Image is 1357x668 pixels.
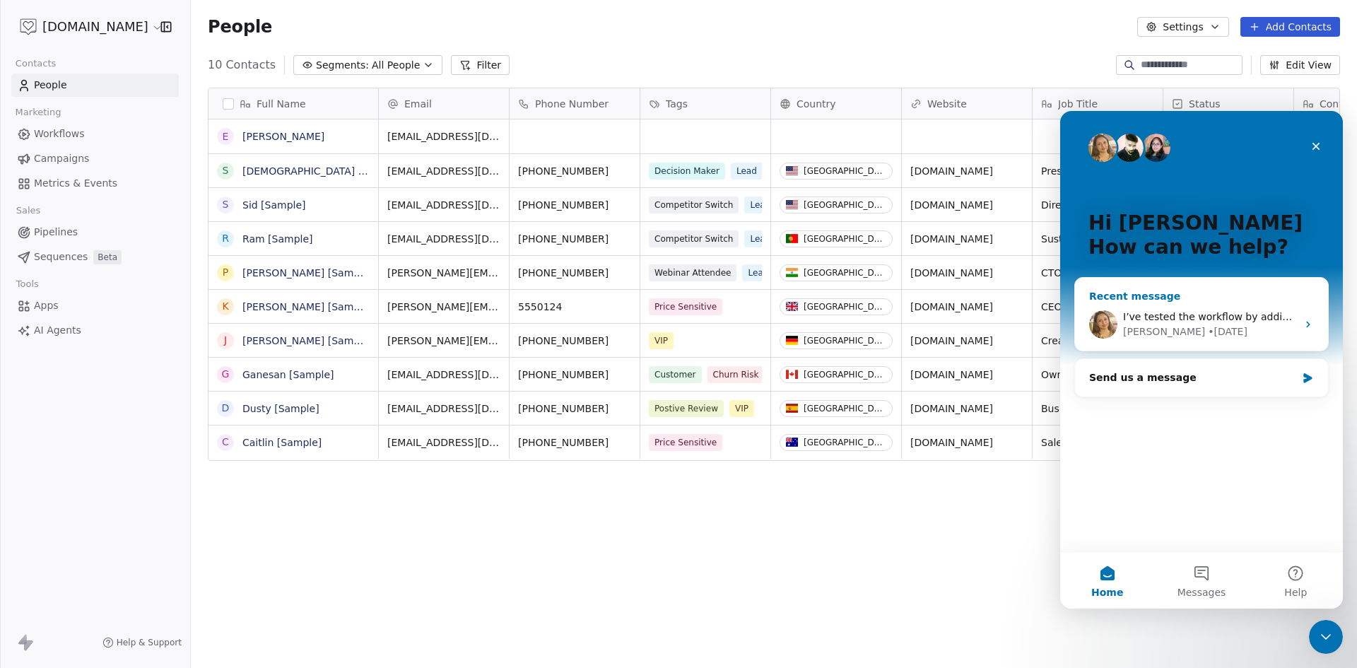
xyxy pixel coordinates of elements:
span: [PHONE_NUMBER] [518,334,631,348]
div: R [222,231,229,246]
iframe: Intercom live chat [1060,111,1343,609]
div: Status [1163,88,1293,119]
a: Campaigns [11,147,179,170]
a: [DOMAIN_NAME] [910,267,993,279]
span: [EMAIL_ADDRESS][DOMAIN_NAME] [387,435,500,450]
div: Tags [640,88,770,119]
span: Apps [34,298,59,313]
span: Workflows [34,127,85,141]
button: Filter [451,55,510,75]
a: Workflows [11,122,179,146]
a: [DOMAIN_NAME] [910,301,993,312]
span: Country [797,97,836,111]
a: Metrics & Events [11,172,179,195]
span: Director of Operations [1041,198,1154,212]
a: Pipelines [11,221,179,244]
a: Ganesan [Sample] [242,369,334,380]
span: Business Consultant [1041,402,1154,416]
div: Phone Number [510,88,640,119]
a: [PERSON_NAME] [Sample] [242,301,372,312]
span: [EMAIL_ADDRESS][DOMAIN_NAME] [387,402,500,416]
span: [EMAIL_ADDRESS][DOMAIN_NAME] [387,232,500,246]
span: Competitor Switch [649,230,739,247]
span: People [208,16,272,37]
button: Messages [94,441,188,498]
span: [PERSON_NAME][EMAIL_ADDRESS][DOMAIN_NAME] [387,334,500,348]
span: 5550124 [518,300,631,314]
div: [GEOGRAPHIC_DATA] [804,234,886,244]
span: Contacts [9,53,62,74]
span: AI Agents [34,323,81,338]
div: Job Title [1033,88,1163,119]
span: All People [372,58,420,73]
div: Send us a message [14,247,269,286]
span: Sustainability Head [1041,232,1154,246]
a: Apps [11,294,179,317]
span: Beta [93,250,122,264]
div: [GEOGRAPHIC_DATA] [804,200,886,210]
span: Help & Support [117,637,182,648]
span: Price Sensitive [649,298,722,315]
span: Metrics & Events [34,176,117,191]
a: SequencesBeta [11,245,179,269]
span: Sequences [34,250,88,264]
span: Marketing [9,102,67,123]
div: Country [771,88,901,119]
div: [GEOGRAPHIC_DATA] [804,404,886,414]
span: VIP [649,332,674,349]
span: [EMAIL_ADDRESS][DOMAIN_NAME] [387,129,500,143]
span: [PHONE_NUMBER] [518,402,631,416]
img: ContentInspires.com%20Icon.png [20,18,37,35]
div: J [224,333,227,348]
button: Help [189,441,283,498]
a: AI Agents [11,319,179,342]
span: CEO [1041,300,1154,314]
span: [PERSON_NAME][EMAIL_ADDRESS][DOMAIN_NAME] [387,300,500,314]
div: E [223,129,229,144]
div: Send us a message [29,259,236,274]
div: [GEOGRAPHIC_DATA] [804,336,886,346]
div: Close [243,23,269,48]
span: Churn Risk [707,366,765,383]
a: [DOMAIN_NAME] [910,335,993,346]
span: Decision Maker [649,163,725,180]
a: [PERSON_NAME] [Sample] [242,335,372,346]
span: Phone Number [535,97,609,111]
button: Settings [1137,17,1228,37]
a: [DOMAIN_NAME] [910,437,993,448]
span: [PHONE_NUMBER] [518,198,631,212]
div: C [222,435,229,450]
div: grid [208,119,379,643]
div: [GEOGRAPHIC_DATA] [804,370,886,380]
span: Customer [649,366,702,383]
a: People [11,74,179,97]
span: Campaigns [34,151,89,166]
span: Pipelines [34,225,78,240]
span: [EMAIL_ADDRESS][DOMAIN_NAME] [387,368,500,382]
span: Segments: [316,58,369,73]
span: Messages [117,476,166,486]
div: Email [379,88,509,119]
span: Full Name [257,97,306,111]
span: Webinar Attendee [649,264,736,281]
div: P [223,265,228,280]
span: VIP [729,400,754,417]
a: [DOMAIN_NAME] [910,403,993,414]
span: Sales Director [1041,435,1154,450]
div: G [222,367,230,382]
a: Dusty [Sample] [242,403,319,414]
div: Website [902,88,1032,119]
span: Sales [10,200,47,221]
span: [PHONE_NUMBER] [518,232,631,246]
span: Lead [731,163,763,180]
a: [DEMOGRAPHIC_DATA] [Sample] [242,165,403,177]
